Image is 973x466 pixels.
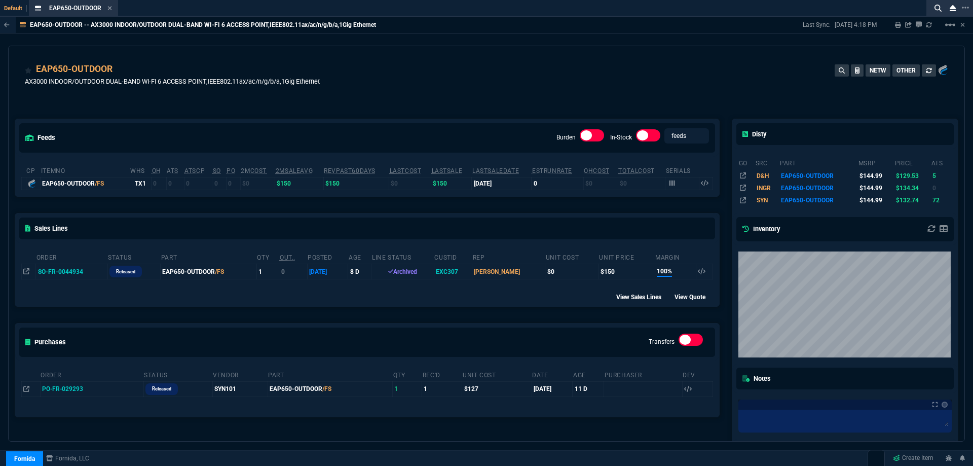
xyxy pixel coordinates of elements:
th: Serials [665,163,699,177]
nx-icon: Back to Table [4,21,10,28]
nx-icon: Open In Opposite Panel [23,385,29,392]
h5: Sales Lines [25,224,68,233]
td: [DATE] [472,177,532,190]
td: $150 [598,264,655,279]
label: In-Stock [610,134,632,141]
button: OTHER [892,64,920,77]
th: Part [268,367,393,382]
nx-icon: Open In Opposite Panel [23,268,29,275]
div: View Quote [675,292,715,302]
td: 72 [931,194,952,206]
th: cp [26,163,40,177]
abbr: Total Cost of Units on Hand [618,167,654,174]
p: [DATE] 4:18 PM [835,21,877,29]
nx-icon: Close Tab [107,5,112,13]
span: /FS [215,268,224,275]
td: $0 [583,177,618,190]
td: $0 [240,177,275,190]
td: 0 [931,182,952,194]
a: EAP650-OUTDOOR [36,62,113,76]
span: Default [4,5,27,12]
td: $144.99 [858,169,894,182]
abbr: Total sales within a 30 day window based on last time there was inventory [532,167,572,174]
td: [DATE] [532,381,573,397]
p: AX3000 INDOOR/OUTDOOR DUAL-BAND WI-FI 6 ACCESS POINT,IEEE802.11ax/ac/n/g/b/a,1Gig Ethernet [25,77,320,86]
div: In-Stock [636,129,660,146]
div: Transfers [679,334,703,350]
div: Archived [373,267,432,276]
label: Burden [556,134,576,141]
tr: AX3000 Wi Fi 6 Access Point [738,169,952,182]
tr: AX3000 INDOOR/OUTDOOR DUAL-BAND WI-FI 6 ACCESS [738,182,952,194]
th: Unit Cost [462,367,532,382]
th: Order [36,249,107,264]
abbr: ATS with all companies combined [184,167,205,174]
td: $0 [389,177,431,190]
th: part [779,155,858,169]
td: $132.74 [894,194,931,206]
td: [PERSON_NAME] [472,264,545,279]
div: Add to Watchlist [25,62,32,77]
a: Hide Workbench [960,21,965,29]
abbr: Total units on open Sales Orders [213,167,221,174]
th: Posted [307,249,348,264]
nx-fornida-value: PO-FR-029293 [42,384,141,393]
th: Qty [393,367,422,382]
th: Line Status [371,249,434,264]
td: EAP650-OUTDOOR [268,381,393,397]
td: 1 [393,381,422,397]
tr: AX3000 INDOOR/OUTDOOR DUAL-BAND WI-FI 6 [738,194,952,206]
td: INGR [755,182,779,194]
td: $134.34 [894,182,931,194]
td: $150 [323,177,389,190]
th: Age [573,367,604,382]
th: msrp [858,155,894,169]
td: 0 [226,177,240,190]
h5: Notes [742,374,771,383]
mat-icon: Example home icon [944,19,956,31]
td: $127 [462,381,532,397]
th: go [738,155,755,169]
div: Burden [580,129,604,146]
td: EAP650-OUTDOOR [779,194,858,206]
th: ItemNo [41,163,130,177]
abbr: Total units in inventory => minus on SO => plus on PO [167,167,178,174]
td: SYN101 [212,381,268,397]
th: WHS [130,163,151,177]
td: [DATE] [307,264,348,279]
abbr: Outstanding (To Ship) [280,254,295,261]
p: EAP650-OUTDOOR -- AX3000 INDOOR/OUTDOOR DUAL-BAND WI-FI 6 ACCESS POINT,IEEE802.11ax/ac/n/g/b/a,1G... [30,21,376,29]
h5: feeds [25,133,55,142]
td: 1 [422,381,462,397]
td: SYN [755,194,779,206]
td: $0 [618,177,665,190]
th: Vendor [212,367,268,382]
h5: Inventory [742,224,780,234]
td: EAP650-OUTDOOR [779,182,858,194]
span: EAP650-OUTDOOR [49,5,101,12]
span: PO-FR-029293 [42,385,83,392]
span: /FS [322,385,331,392]
td: 1 [256,264,279,279]
td: $144.99 [858,182,894,194]
td: $150 [431,177,472,190]
td: 11 D [573,381,604,397]
span: /FS [95,180,104,187]
td: 0 [166,177,184,190]
td: 5 [931,169,952,182]
td: 0 [184,177,212,190]
td: 0 [532,177,583,190]
td: TX1 [130,177,151,190]
th: Unit Price [598,249,655,264]
th: price [894,155,931,169]
th: Dev [682,367,713,382]
abbr: The last SO Inv price. No time limit. (ignore zeros) [432,167,463,174]
button: NETW [866,64,890,77]
td: EXC307 [434,264,472,279]
th: Margin [655,249,696,264]
th: Purchaser [604,367,682,382]
nx-icon: Search [930,2,946,14]
th: Rec'd [422,367,462,382]
td: 0 [212,177,226,190]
